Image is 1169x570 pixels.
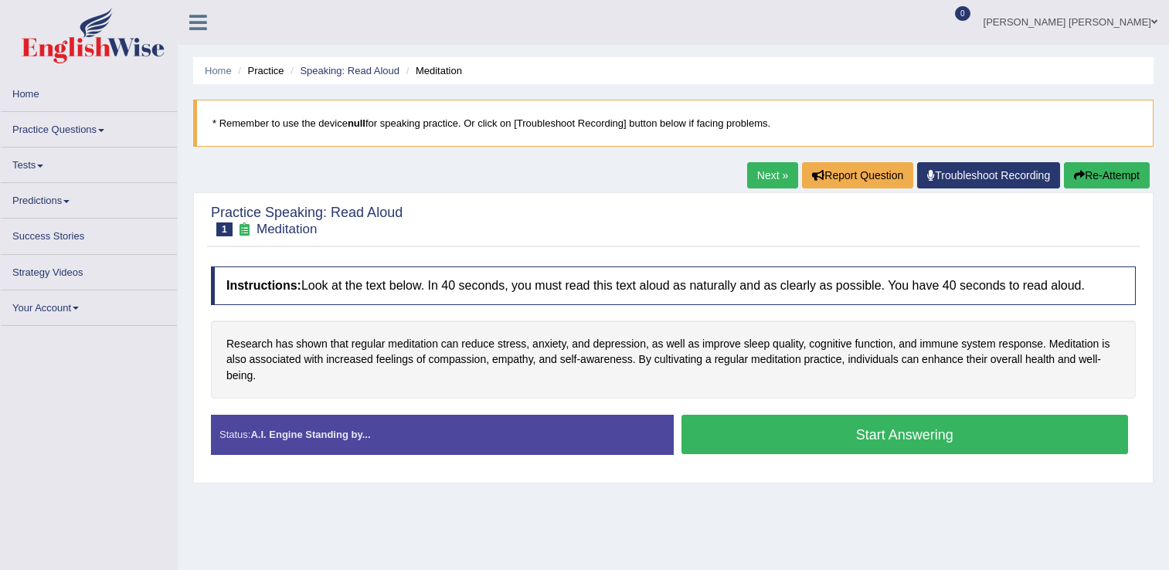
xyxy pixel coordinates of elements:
[211,415,674,454] div: Status:
[236,222,253,237] small: Exam occurring question
[747,162,798,188] a: Next »
[257,222,317,236] small: Meditation
[300,65,399,76] a: Speaking: Read Aloud
[211,321,1136,399] div: Research has shown that regular meditation can reduce stress, anxiety, and depression, as well as...
[681,415,1129,454] button: Start Answering
[226,279,301,292] b: Instructions:
[1,290,177,321] a: Your Account
[403,63,462,78] li: Meditation
[1,219,177,249] a: Success Stories
[1,112,177,142] a: Practice Questions
[917,162,1060,188] a: Troubleshoot Recording
[955,6,970,21] span: 0
[1,183,177,213] a: Predictions
[205,65,232,76] a: Home
[802,162,913,188] button: Report Question
[1064,162,1150,188] button: Re-Attempt
[1,255,177,285] a: Strategy Videos
[1,76,177,107] a: Home
[211,205,403,236] h2: Practice Speaking: Read Aloud
[234,63,284,78] li: Practice
[211,266,1136,305] h4: Look at the text below. In 40 seconds, you must read this text aloud as naturally and as clearly ...
[193,100,1154,147] blockquote: * Remember to use the device for speaking practice. Or click on [Troubleshoot Recording] button b...
[250,429,370,440] strong: A.I. Engine Standing by...
[216,222,233,236] span: 1
[1,148,177,178] a: Tests
[348,117,365,129] b: null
